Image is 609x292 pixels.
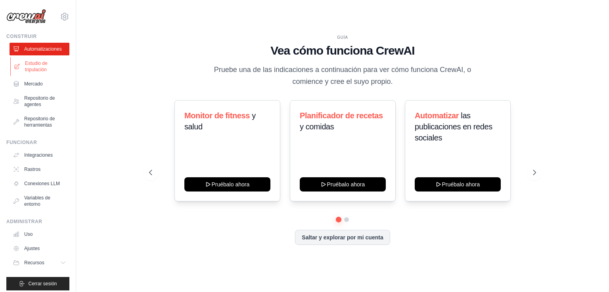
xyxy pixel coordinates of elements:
font: Pruebe una de las indicaciones a continuación para ver cómo funciona CrewAI, o comience y cree el... [214,66,471,85]
font: Conexiones LLM [24,181,60,186]
font: Integraciones [24,152,53,158]
img: Logo [6,9,46,24]
font: Administrar [6,219,42,224]
button: Pruébalo ahora [415,177,501,192]
font: Repositorio de herramientas [24,116,55,128]
font: Rastros [24,167,40,172]
font: Variables de entorno [24,195,50,207]
font: Estudio de tripulación [25,61,48,72]
font: Repositorio de agentes [24,95,55,107]
font: Cerrar sesión [28,281,57,286]
a: Estudio de tripulación [10,57,70,76]
a: Integraciones [10,149,69,161]
button: Cerrar sesión [6,277,69,290]
font: Planificador de recetas [300,111,383,120]
font: Mercado [24,81,43,87]
font: y salud [184,111,256,131]
a: Rastros [10,163,69,176]
font: Vea cómo funciona CrewAI [270,44,415,57]
a: Repositorio de agentes [10,92,69,111]
font: Pruébalo ahora [442,181,480,188]
font: Ajustes [24,246,40,251]
font: Pruébalo ahora [211,181,249,188]
font: Automatizaciones [24,46,62,52]
font: Recursos [24,260,44,265]
a: Mercado [10,78,69,90]
a: Variables de entorno [10,192,69,210]
font: Pruébalo ahora [327,181,365,188]
button: Recursos [10,256,69,269]
button: Saltar y explorar por mi cuenta [295,230,390,245]
a: Automatizaciones [10,43,69,55]
font: Funcionar [6,140,37,145]
font: Automatizar [415,111,459,120]
a: Repositorio de herramientas [10,112,69,131]
iframe: Widget de chat [569,254,609,292]
button: Pruébalo ahora [300,177,386,192]
a: Ajustes [10,242,69,255]
button: Pruébalo ahora [184,177,270,192]
font: y comidas [300,122,334,131]
font: Monitor de fitness [184,111,250,120]
font: Saltar y explorar por mi cuenta [302,234,383,241]
font: Construir [6,34,37,39]
font: GUÍA [337,35,348,40]
font: Uso [24,231,33,237]
a: Conexiones LLM [10,177,69,190]
font: las publicaciones en redes sociales [415,111,492,142]
a: Uso [10,228,69,241]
